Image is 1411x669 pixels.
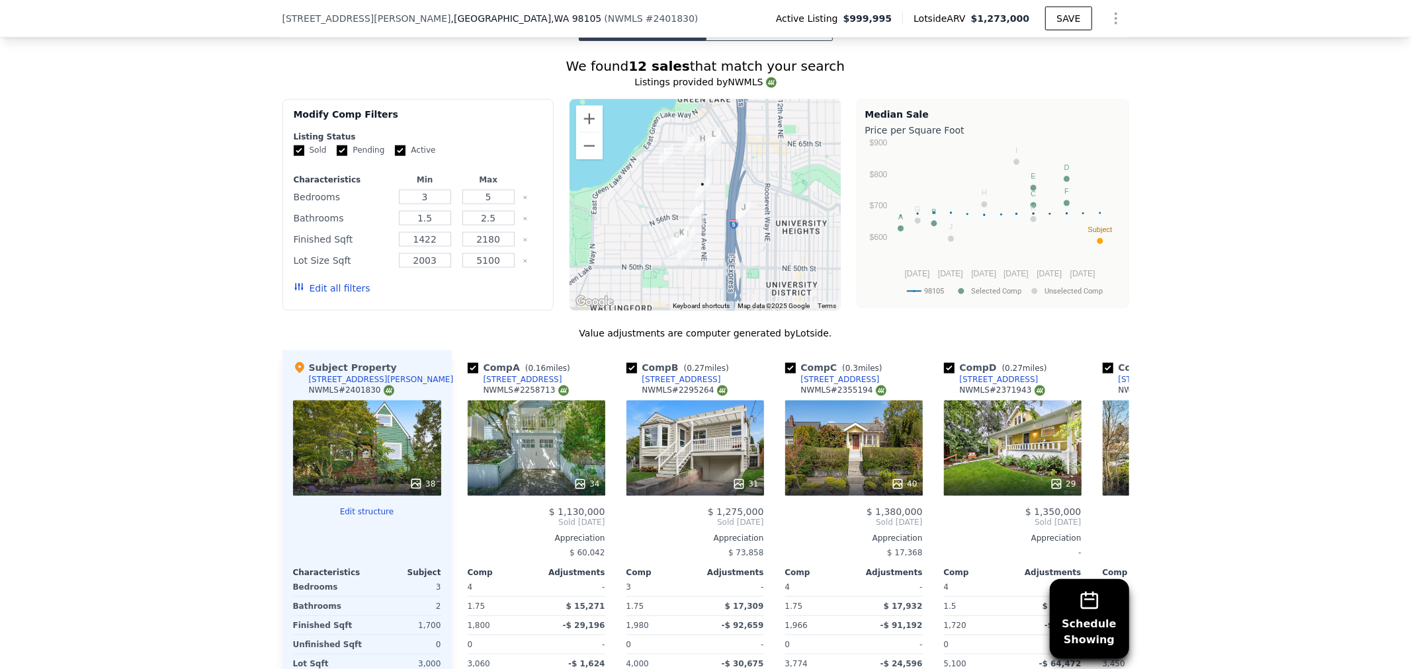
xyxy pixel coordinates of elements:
span: $ 1,380,000 [867,506,923,517]
div: 5803 Latona Ave NE [690,173,715,206]
text: C [1031,190,1036,198]
text: [DATE] [1037,269,1062,278]
a: [STREET_ADDRESS] [626,374,721,385]
span: 1,720 [944,621,966,630]
span: 0.3 [845,364,858,373]
div: 1.75 [468,597,534,615]
div: Adjustments [1013,567,1082,578]
div: NWMLS # 2295264 [642,385,728,396]
span: Sold [DATE] [1103,517,1240,528]
text: [DATE] [904,269,929,278]
div: NWMLS # 2352773 [1119,385,1204,396]
div: Appreciation [1103,533,1240,543]
div: - [1015,578,1082,596]
svg: A chart. [865,139,1121,305]
text: 98105 [924,287,944,295]
div: 0 [370,635,441,654]
div: Comp [468,567,536,578]
span: -$ 6,624 [1045,621,1081,630]
span: Sold [DATE] [944,517,1082,528]
span: $ 60,042 [570,548,605,557]
span: 5,100 [944,659,966,668]
a: [STREET_ADDRESS] [944,374,1039,385]
div: Subject Property [293,361,397,374]
div: Characteristics [294,175,391,185]
div: - [944,543,1082,562]
span: ( miles) [520,364,576,373]
text: [DATE] [938,269,963,278]
text: K [1031,204,1036,212]
button: ScheduleShowing [1050,579,1129,658]
span: # 2401830 [646,13,695,24]
div: - [1015,635,1082,654]
text: E [1031,173,1035,180]
div: Appreciation [626,533,764,543]
span: Active Listing [776,12,843,25]
label: Active [395,145,435,156]
span: $ 15,271 [566,602,605,611]
button: Clear [523,258,528,264]
span: Sold [DATE] [626,517,764,528]
div: Bedrooms [294,188,391,206]
div: 1,700 [370,616,441,635]
text: B [931,208,936,216]
span: NWMLS [608,13,643,24]
span: 3,060 [468,659,490,668]
div: 2 [370,597,441,615]
div: 1.75 [785,597,851,615]
span: -$ 29,196 [563,621,605,630]
span: 0 [944,640,949,649]
span: 4 [468,582,473,592]
div: [STREET_ADDRESS] [801,374,880,385]
span: 0.27 [687,364,705,373]
div: - [698,578,764,596]
div: 140 NE 55th St [684,198,709,231]
div: 1.75 [626,597,693,615]
text: J [949,223,953,231]
span: 3,450 [1103,659,1125,668]
text: Unselected Comp [1045,287,1103,295]
div: Comp E [1103,361,1210,374]
text: I [1015,146,1017,154]
span: 0 [785,640,791,649]
text: F [1064,188,1069,196]
div: ( ) [604,12,698,25]
span: 1,980 [626,621,649,630]
text: $600 [869,233,887,242]
span: Sold [DATE] [468,517,605,528]
div: Subject [367,567,441,578]
div: - [539,578,605,596]
span: -$ 92,659 [722,621,764,630]
text: A [898,213,904,221]
div: Comp A [468,361,576,374]
button: Keyboard shortcuts [673,301,730,311]
span: ( miles) [837,364,887,373]
text: D [1064,163,1069,171]
button: Zoom out [576,133,603,159]
div: 3 [370,578,441,596]
span: $ 17,309 [725,602,764,611]
div: Finished Sqft [293,616,364,635]
span: $999,995 [843,12,892,25]
span: , WA 98105 [551,13,601,24]
div: Value adjustments are computer generated by Lotside . [282,327,1129,340]
div: Adjustments [854,567,923,578]
div: Listings provided by NWMLS [282,75,1129,89]
div: 31 [732,477,758,491]
img: NWMLS Logo [558,385,569,396]
span: 0 [468,640,473,649]
div: Adjustments [695,567,764,578]
div: Comp [1103,567,1172,578]
div: 6319 Latona Ave NE [690,127,715,160]
div: NWMLS # 2401830 [309,385,394,396]
span: $ 73,858 [728,548,763,557]
div: Min [396,175,454,185]
span: 3,774 [785,659,808,668]
span: -$ 64,472 [1039,659,1082,668]
div: Comp [944,567,1013,578]
button: Clear [523,195,528,200]
img: NWMLS Logo [1035,385,1045,396]
div: Lot Size Sqft [294,251,391,270]
div: NWMLS # 2355194 [801,385,886,396]
div: Max [459,175,517,185]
